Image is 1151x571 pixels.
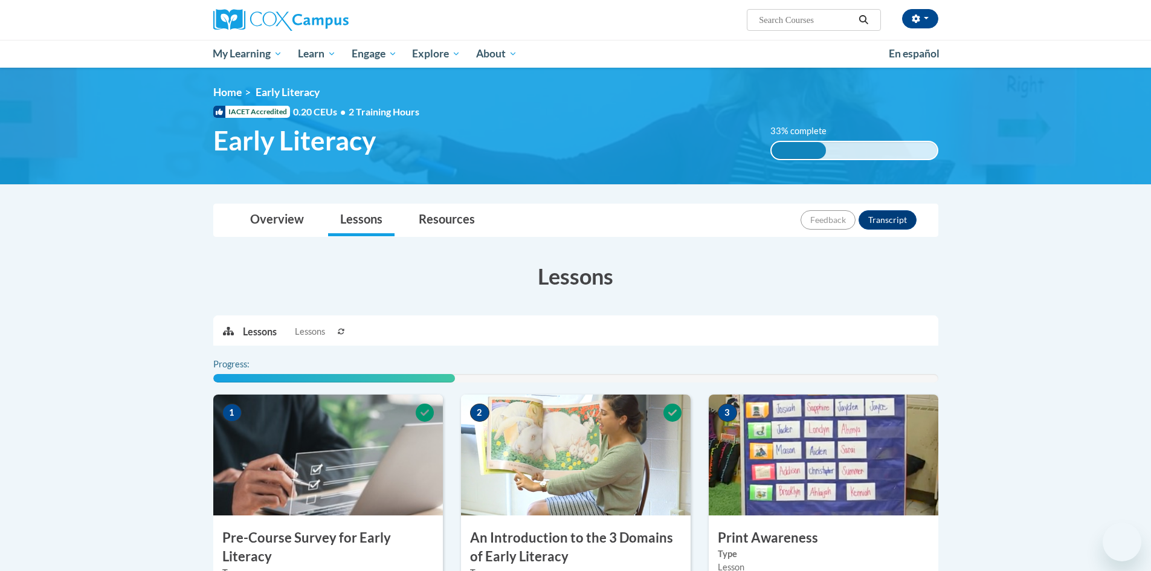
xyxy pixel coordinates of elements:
[412,47,460,61] span: Explore
[404,40,468,68] a: Explore
[902,9,938,28] button: Account Settings
[709,529,938,547] h3: Print Awareness
[293,105,349,118] span: 0.20 CEUs
[205,40,291,68] a: My Learning
[213,9,443,31] a: Cox Campus
[854,13,872,27] button: Search
[468,40,525,68] a: About
[461,529,691,566] h3: An Introduction to the 3 Domains of Early Literacy
[470,404,489,422] span: 2
[718,404,737,422] span: 3
[295,325,325,338] span: Lessons
[298,47,336,61] span: Learn
[461,395,691,515] img: Course Image
[881,41,947,66] a: En español
[238,204,316,236] a: Overview
[344,40,405,68] a: Engage
[349,106,419,117] span: 2 Training Hours
[801,210,856,230] button: Feedback
[770,124,840,138] label: 33% complete
[213,261,938,291] h3: Lessons
[340,106,346,117] span: •
[243,325,277,338] p: Lessons
[772,142,826,159] div: 33% complete
[407,204,487,236] a: Resources
[718,547,929,561] label: Type
[328,204,395,236] a: Lessons
[1103,523,1141,561] iframe: Button to launch messaging window
[859,210,917,230] button: Transcript
[758,13,854,27] input: Search Courses
[352,47,397,61] span: Engage
[889,47,940,60] span: En español
[709,395,938,515] img: Course Image
[195,40,956,68] div: Main menu
[213,9,349,31] img: Cox Campus
[213,529,443,566] h3: Pre-Course Survey for Early Literacy
[213,47,282,61] span: My Learning
[476,47,517,61] span: About
[256,86,320,98] span: Early Literacy
[213,358,283,371] label: Progress:
[213,395,443,515] img: Course Image
[222,404,242,422] span: 1
[213,86,242,98] a: Home
[213,106,290,118] span: IACET Accredited
[213,124,376,156] span: Early Literacy
[290,40,344,68] a: Learn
